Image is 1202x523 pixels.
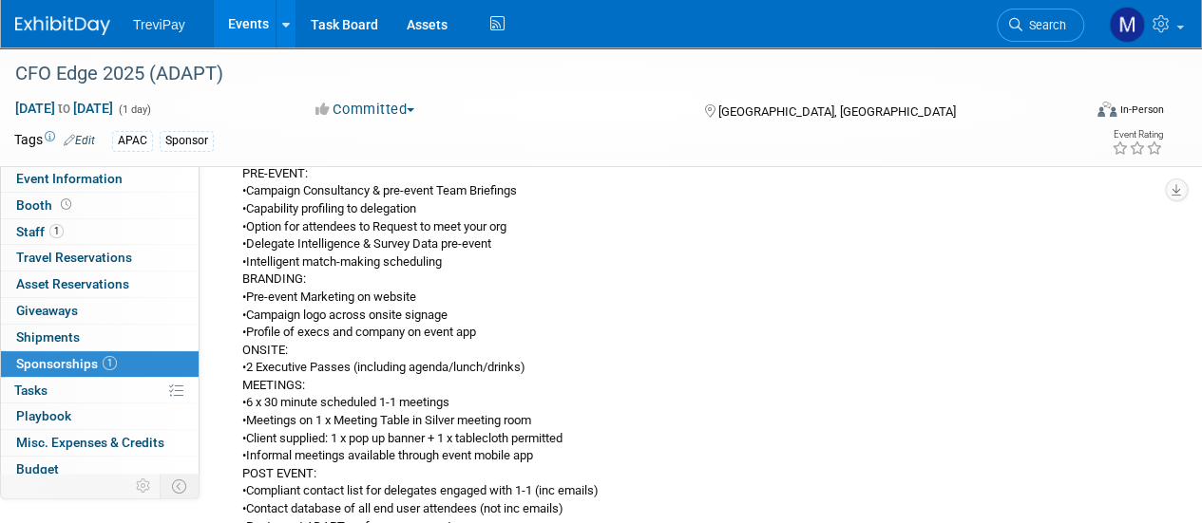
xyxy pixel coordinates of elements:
[16,461,59,476] span: Budget
[16,356,117,371] span: Sponsorships
[160,131,214,151] div: Sponsor
[16,408,71,423] span: Playbook
[1022,18,1066,32] span: Search
[996,99,1164,127] div: Event Format
[1,325,199,350] a: Shipments
[14,130,95,152] td: Tags
[1112,130,1163,140] div: Event Rating
[1119,103,1164,117] div: In-Person
[309,100,422,120] button: Committed
[1,457,199,482] a: Budget
[16,171,123,186] span: Event Information
[1,430,199,456] a: Misc. Expenses & Credits
[1,219,199,245] a: Staff1
[16,197,75,213] span: Booth
[9,57,1066,91] div: CFO Edge 2025 (ADAPT)
[127,474,161,498] td: Personalize Event Tab Strip
[1109,7,1145,43] img: Maiia Khasina
[16,303,78,318] span: Giveaways
[997,9,1084,42] a: Search
[1,245,199,271] a: Travel Reservations
[15,16,110,35] img: ExhibitDay
[16,250,132,265] span: Travel Reservations
[55,101,73,116] span: to
[16,435,164,450] span: Misc. Expenses & Credits
[16,224,64,239] span: Staff
[1,403,199,429] a: Playbook
[57,197,75,212] span: Booth not reserved yet
[1,193,199,218] a: Booth
[1097,102,1116,117] img: Format-Inperson.png
[1,298,199,324] a: Giveaways
[717,104,955,119] span: [GEOGRAPHIC_DATA], [GEOGRAPHIC_DATA]
[14,383,48,398] span: Tasks
[14,100,114,117] span: [DATE] [DATE]
[1,271,199,297] a: Asset Reservations
[103,356,117,370] span: 1
[49,224,64,238] span: 1
[133,17,185,32] span: TreviPay
[117,103,151,116] span: (1 day)
[16,329,80,345] span: Shipments
[112,131,153,151] div: APAC
[16,276,129,291] span: Asset Reservations
[1,166,199,192] a: Event Information
[1,378,199,403] a: Tasks
[64,134,95,147] a: Edit
[161,474,200,498] td: Toggle Event Tabs
[1,351,199,377] a: Sponsorships1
